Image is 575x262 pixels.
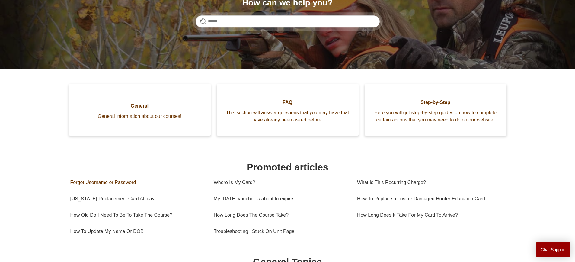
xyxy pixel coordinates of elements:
[357,174,500,191] a: What Is This Recurring Charge?
[69,84,211,136] a: General General information about our courses!
[374,99,497,106] span: Step-by-Step
[357,207,500,223] a: How Long Does It Take For My Card To Arrive?
[70,174,205,191] a: Forgot Username or Password
[374,109,497,124] span: Here you will get step-by-step guides on how to complete certain actions that you may need to do ...
[226,99,350,106] span: FAQ
[214,223,348,240] a: Troubleshooting | Stuck On Unit Page
[70,160,505,174] h1: Promoted articles
[78,113,202,120] span: General information about our courses!
[214,174,348,191] a: Where Is My Card?
[365,84,506,136] a: Step-by-Step Here you will get step-by-step guides on how to complete certain actions that you ma...
[70,223,205,240] a: How To Update My Name Or DOB
[214,207,348,223] a: How Long Does The Course Take?
[78,102,202,110] span: General
[196,15,380,27] input: Search
[70,207,205,223] a: How Old Do I Need To Be To Take The Course?
[70,191,205,207] a: [US_STATE] Replacement Card Affidavit
[214,191,348,207] a: My [DATE] voucher is about to expire
[357,191,500,207] a: How To Replace a Lost or Damaged Hunter Education Card
[217,84,359,136] a: FAQ This section will answer questions that you may have that have already been asked before!
[226,109,350,124] span: This section will answer questions that you may have that have already been asked before!
[536,242,571,257] button: Chat Support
